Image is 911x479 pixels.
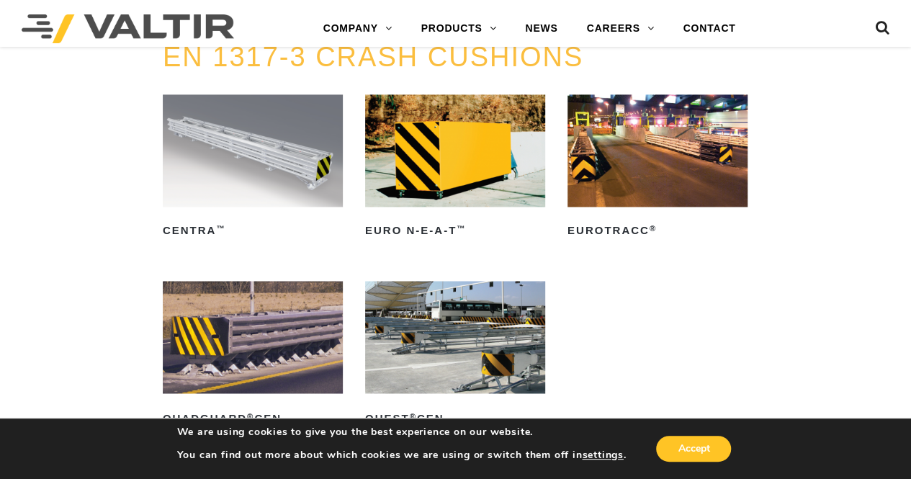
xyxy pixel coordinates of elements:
[177,449,627,462] p: You can find out more about which cookies we are using or switch them off in .
[365,281,545,429] a: QUEST®CEN
[216,224,225,233] sup: ™
[163,94,343,243] a: CENTRA™
[163,220,343,243] h2: CENTRA
[22,14,234,43] img: Valtir
[573,14,669,43] a: CAREERS
[365,220,545,243] h2: Euro N-E-A-T
[410,411,417,420] sup: ®
[511,14,572,43] a: NEWS
[365,94,545,243] a: Euro N-E-A-T™
[457,224,466,233] sup: ™
[650,224,657,233] sup: ®
[163,281,343,429] a: QuadGuard®CEN
[163,42,583,72] a: EN 1317-3 CRASH CUSHIONS
[567,220,748,243] h2: EuroTRACC
[582,449,623,462] button: settings
[163,406,343,429] h2: QuadGuard CEN
[309,14,407,43] a: COMPANY
[668,14,750,43] a: CONTACT
[247,411,254,420] sup: ®
[407,14,511,43] a: PRODUCTS
[365,406,545,429] h2: QUEST CEN
[656,436,731,462] button: Accept
[177,426,627,439] p: We are using cookies to give you the best experience on our website.
[567,94,748,243] a: EuroTRACC®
